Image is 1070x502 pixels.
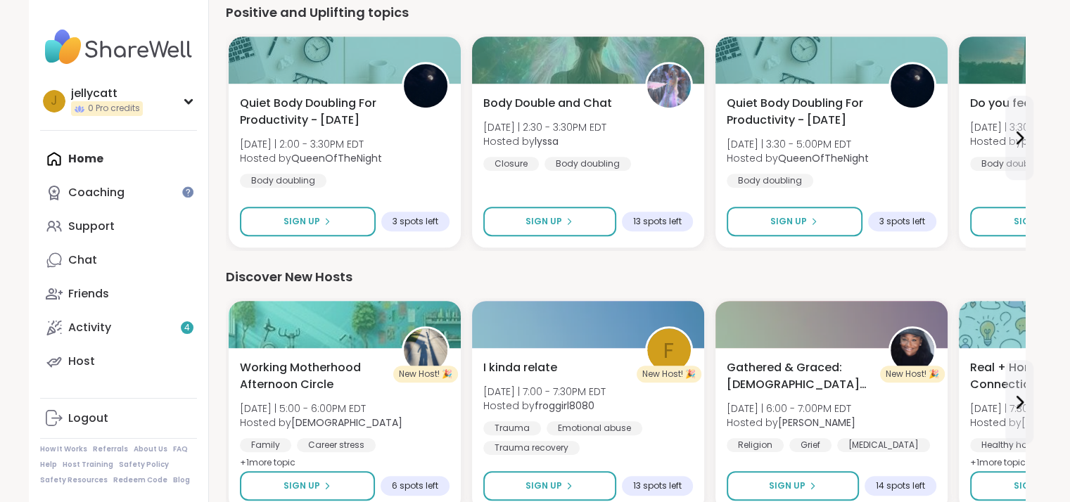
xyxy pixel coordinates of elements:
img: QueenOfTheNight [404,64,447,108]
div: Discover New Hosts [226,267,1025,287]
b: [PERSON_NAME] [778,416,855,430]
div: Emotional abuse [547,421,642,435]
img: Rasheda [891,328,934,372]
span: Sign Up [769,480,805,492]
img: lyssa [647,64,691,108]
span: j [51,92,57,110]
span: 14 spots left [876,480,925,491]
img: KarmaKat42 [404,328,447,372]
div: Body doubling [727,174,813,188]
span: Hosted by [727,151,869,165]
a: Chat [40,243,197,277]
span: 13 spots left [633,216,682,227]
a: How It Works [40,444,87,454]
button: Sign Up [483,207,616,236]
div: Chat [68,252,97,268]
span: [DATE] | 2:00 - 3:30PM EDT [240,137,382,151]
span: Sign Up [284,480,320,492]
a: Host Training [63,460,113,470]
b: QueenOfTheNight [778,151,869,165]
span: [DATE] | 2:30 - 3:30PM EDT [483,120,606,134]
span: 3 spots left [879,216,925,227]
div: New Host! 🎉 [880,366,945,382]
button: Sign Up [727,207,862,236]
span: Working Motherhood Afternoon Circle [240,359,386,393]
div: New Host! 🎉 [637,366,701,382]
span: 4 [184,322,190,334]
span: [DATE] | 3:30 - 5:00PM EDT [727,137,869,151]
div: Coaching [68,185,125,200]
span: Quiet Body Doubling For Productivity - [DATE] [727,95,873,129]
button: Sign Up [727,471,859,501]
span: f [663,334,674,367]
span: Hosted by [483,134,606,148]
span: Sign Up [526,215,562,228]
a: Logout [40,401,197,435]
a: Referrals [93,444,128,454]
span: 0 Pro credits [88,103,140,115]
span: 6 spots left [392,480,438,491]
div: Body doubling [240,174,326,188]
div: Trauma [483,421,541,435]
span: [DATE] | 7:00 - 7:30PM EDT [483,385,606,399]
a: Support [40,210,197,243]
div: Religion [727,438,784,452]
img: QueenOfTheNight [891,64,934,108]
a: FAQ [173,444,188,454]
a: Safety Policy [119,460,169,470]
a: Blog [173,475,190,485]
span: [DATE] | 6:00 - 7:00PM EDT [727,401,855,416]
div: Positive and Uplifting topics [226,3,1025,22]
a: Coaching [40,176,197,210]
button: Sign Up [240,471,375,501]
b: QueenOfTheNight [291,151,382,165]
button: Sign Up [240,207,376,236]
span: Hosted by [483,399,606,413]
a: Activity4 [40,311,197,345]
iframe: Spotlight [182,186,193,198]
span: Gathered & Graced: [DEMOGRAPHIC_DATA] [MEDICAL_DATA] & Loss [727,359,873,393]
span: Hosted by [240,416,402,430]
a: Friends [40,277,197,311]
b: froggirl8080 [535,399,594,413]
a: Redeem Code [113,475,167,485]
div: Healthy habits [970,438,1055,452]
div: Support [68,219,115,234]
span: [DATE] | 5:00 - 6:00PM EDT [240,401,402,416]
b: [DEMOGRAPHIC_DATA] [291,416,402,430]
a: Help [40,460,57,470]
div: Trauma recovery [483,441,580,455]
span: Hosted by [727,416,855,430]
span: 3 spots left [393,216,438,227]
div: Friends [68,286,109,302]
span: Sign Up [284,215,320,228]
span: Body Double and Chat [483,95,612,112]
div: Family [240,438,291,452]
span: Sign Up [770,215,807,228]
span: Quiet Body Doubling For Productivity - [DATE] [240,95,386,129]
a: Safety Resources [40,475,108,485]
div: jellycatt [71,86,143,101]
div: Logout [68,411,108,426]
div: [MEDICAL_DATA] [837,438,930,452]
div: Body doubling [970,157,1057,171]
div: Host [68,354,95,369]
span: 13 spots left [633,480,682,491]
span: Sign Up [1014,215,1050,228]
span: Sign Up [526,480,562,492]
div: Body doubling [544,157,631,171]
div: Closure [483,157,539,171]
div: Career stress [297,438,376,452]
b: lyssa [535,134,559,148]
span: Sign Up [1014,480,1050,492]
div: Activity [68,320,111,335]
a: About Us [134,444,167,454]
div: Grief [789,438,832,452]
button: Sign Up [483,471,616,501]
img: ShareWell Nav Logo [40,22,197,72]
a: Host [40,345,197,378]
div: New Host! 🎉 [393,366,458,382]
span: I kinda relate [483,359,557,376]
span: Hosted by [240,151,382,165]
